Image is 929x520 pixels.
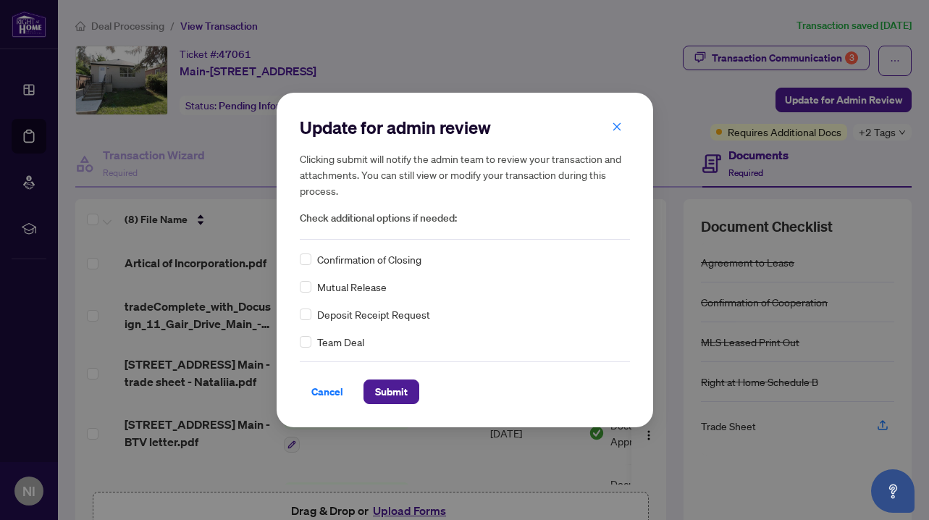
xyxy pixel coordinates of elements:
[317,306,430,322] span: Deposit Receipt Request
[317,279,387,295] span: Mutual Release
[612,122,622,132] span: close
[363,379,419,404] button: Submit
[311,380,343,403] span: Cancel
[375,380,408,403] span: Submit
[300,379,355,404] button: Cancel
[300,116,630,139] h2: Update for admin review
[317,251,421,267] span: Confirmation of Closing
[300,210,630,227] span: Check additional options if needed:
[871,469,915,513] button: Open asap
[317,334,364,350] span: Team Deal
[300,151,630,198] h5: Clicking submit will notify the admin team to review your transaction and attachments. You can st...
